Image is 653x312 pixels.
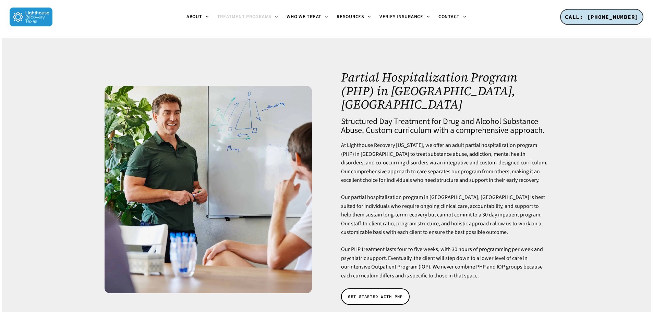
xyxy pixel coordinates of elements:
[332,14,375,20] a: Resources
[375,14,434,20] a: Verify Insurance
[341,193,548,245] p: Our partial hospitalization program in [GEOGRAPHIC_DATA], [GEOGRAPHIC_DATA] is best suited for in...
[349,263,430,271] a: Intensive Outpatient Program (IOP)
[10,8,52,26] img: Lighthouse Recovery Texas
[217,13,272,20] span: Treatment Programs
[565,13,639,20] span: CALL: [PHONE_NUMBER]
[348,293,403,300] span: GET STARTED WITH PHP
[341,245,548,280] p: Our PHP treatment lasts four to five weeks, with 30 hours of programming per week and psychiatric...
[182,14,213,20] a: About
[287,13,322,20] span: Who We Treat
[282,14,332,20] a: Who We Treat
[213,14,283,20] a: Treatment Programs
[341,71,548,111] h1: Partial Hospitalization Program (PHP) in [GEOGRAPHIC_DATA], [GEOGRAPHIC_DATA]
[341,117,548,135] h4: Structured Day Treatment for Drug and Alcohol Substance Abuse. Custom curriculum with a comprehen...
[337,13,364,20] span: Resources
[341,288,410,305] a: GET STARTED WITH PHP
[434,14,471,20] a: Contact
[186,13,202,20] span: About
[438,13,460,20] span: Contact
[560,9,643,25] a: CALL: [PHONE_NUMBER]
[379,13,423,20] span: Verify Insurance
[341,141,548,193] p: At Lighthouse Recovery [US_STATE], we offer an adult partial hospitalization program (PHP) in [GE...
